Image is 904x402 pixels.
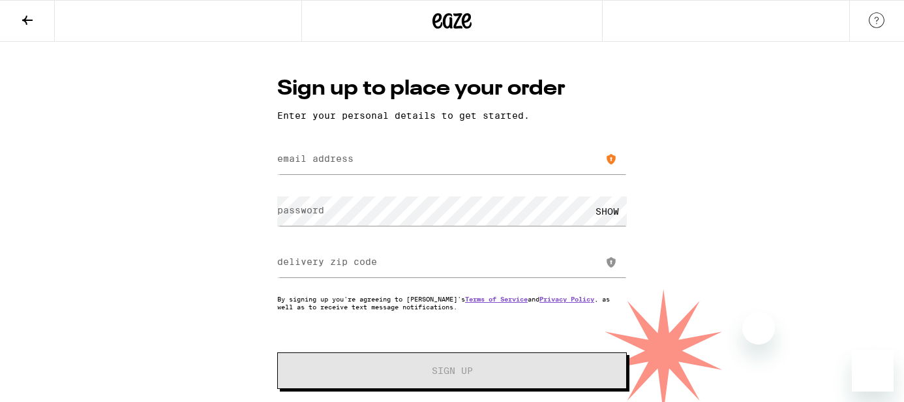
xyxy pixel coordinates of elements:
[277,352,627,389] button: Sign Up
[432,366,473,375] span: Sign Up
[852,350,894,392] iframe: Button to launch messaging window
[277,74,627,104] h1: Sign up to place your order
[277,248,627,277] input: delivery zip code
[277,153,354,164] label: email address
[539,295,594,303] a: Privacy Policy
[277,110,627,121] p: Enter your personal details to get started.
[277,295,627,311] p: By signing up you're agreeing to [PERSON_NAME]'s and , as well as to receive text message notific...
[277,145,627,174] input: email address
[742,312,775,345] iframe: Close message
[465,295,528,303] a: Terms of Service
[588,196,627,226] div: SHOW
[277,256,377,267] label: delivery zip code
[277,205,324,215] label: password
